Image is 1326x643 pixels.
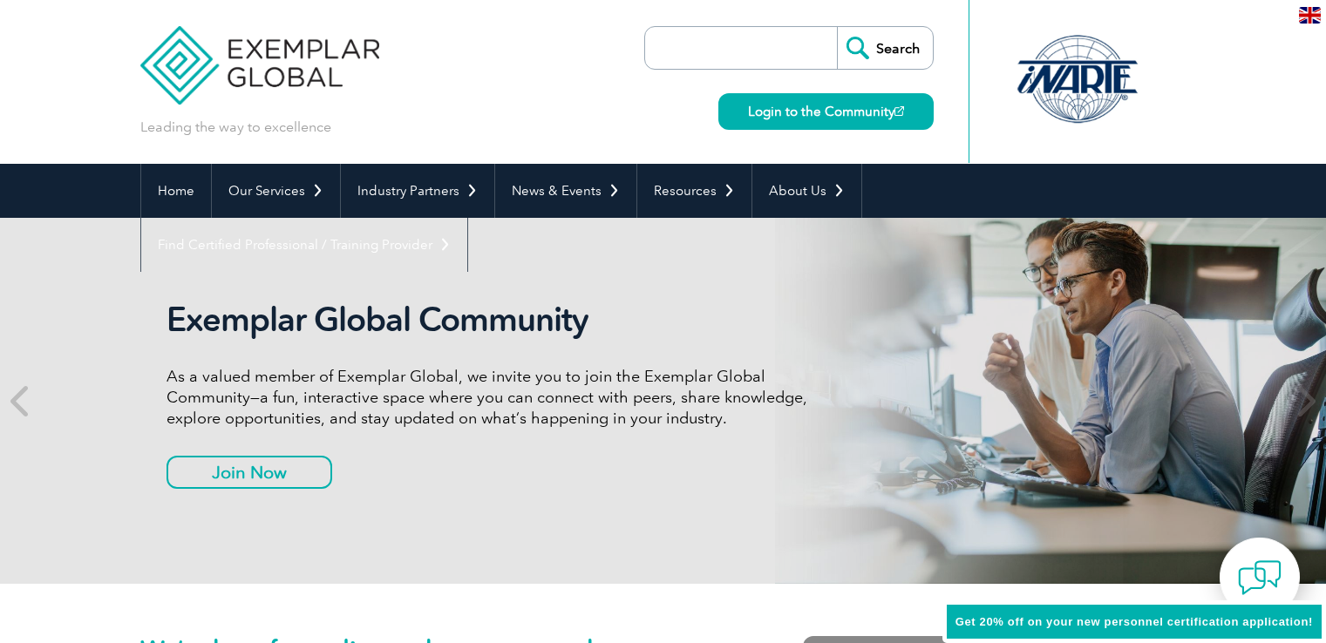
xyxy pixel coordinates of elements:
[1299,7,1321,24] img: en
[341,164,494,218] a: Industry Partners
[752,164,861,218] a: About Us
[167,456,332,489] a: Join Now
[1238,556,1282,599] img: contact-chat.png
[167,300,820,340] h2: Exemplar Global Community
[718,93,934,130] a: Login to the Community
[495,164,636,218] a: News & Events
[837,27,933,69] input: Search
[212,164,340,218] a: Our Services
[167,366,820,429] p: As a valued member of Exemplar Global, we invite you to join the Exemplar Global Community—a fun,...
[141,218,467,272] a: Find Certified Professional / Training Provider
[894,106,904,116] img: open_square.png
[637,164,751,218] a: Resources
[140,118,331,137] p: Leading the way to excellence
[955,615,1313,628] span: Get 20% off on your new personnel certification application!
[141,164,211,218] a: Home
